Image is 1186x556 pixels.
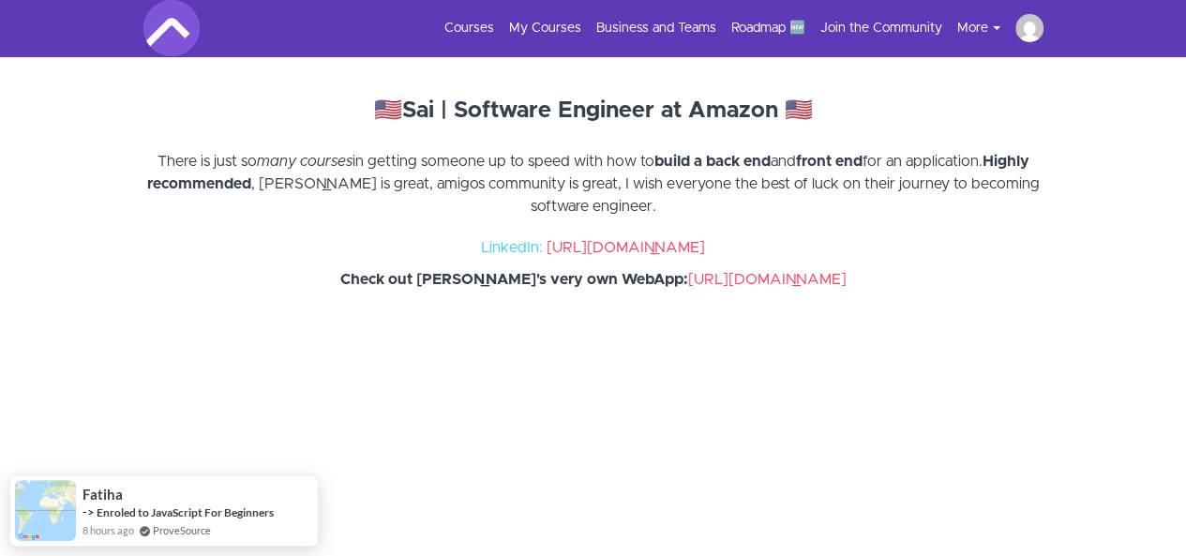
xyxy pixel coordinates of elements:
[15,480,76,541] img: provesource social proof notification image
[820,19,942,38] a: Join the Community
[731,19,805,38] a: Roadmap 🆕
[785,99,813,122] strong: 🇺🇸
[153,524,211,536] a: ProveSource
[97,505,274,519] a: Enroled to JavaScript For Beginners
[796,154,863,169] strong: front end
[257,154,353,169] em: many courses
[83,487,123,503] span: Fatiha
[863,154,983,169] span: for an application.
[957,19,1015,38] button: More
[481,240,543,255] span: LinkedIn:
[340,272,688,287] strong: Check out [PERSON_NAME]'s very own WebApp:
[771,154,796,169] span: and
[596,19,716,38] a: Business and Teams
[158,154,257,169] span: There is just so
[251,176,1040,214] span: , [PERSON_NAME] is great, amigos community is great, I wish everyone the best of luck on their jo...
[444,19,494,38] a: Courses
[83,522,134,538] span: 8 hours ago
[1015,14,1043,42] img: eliaspapanikolaou@hotmail.com
[402,99,778,122] strong: Sai | Software Engineer at Amazon
[654,154,771,169] strong: build a back end
[83,504,95,519] span: ->
[547,240,705,255] a: [URL][DOMAIN_NAME]
[353,154,654,169] span: in getting someone up to speed with how to
[374,99,402,122] strong: 🇺🇸
[688,272,847,287] a: [URL][DOMAIN_NAME]
[509,19,581,38] a: My Courses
